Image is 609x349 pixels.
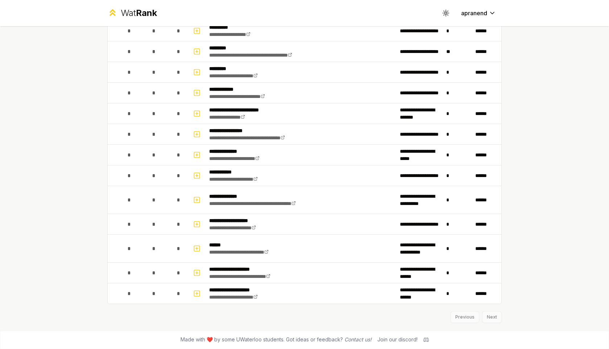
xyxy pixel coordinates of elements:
a: Contact us! [344,336,372,342]
span: Made with ❤️ by some UWaterloo students. Got ideas or feedback? [181,336,372,343]
span: apranend [461,9,487,17]
div: Join our discord! [377,336,418,343]
div: Wat [121,7,157,19]
a: WatRank [107,7,157,19]
button: apranend [455,7,502,20]
span: Rank [136,8,157,18]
